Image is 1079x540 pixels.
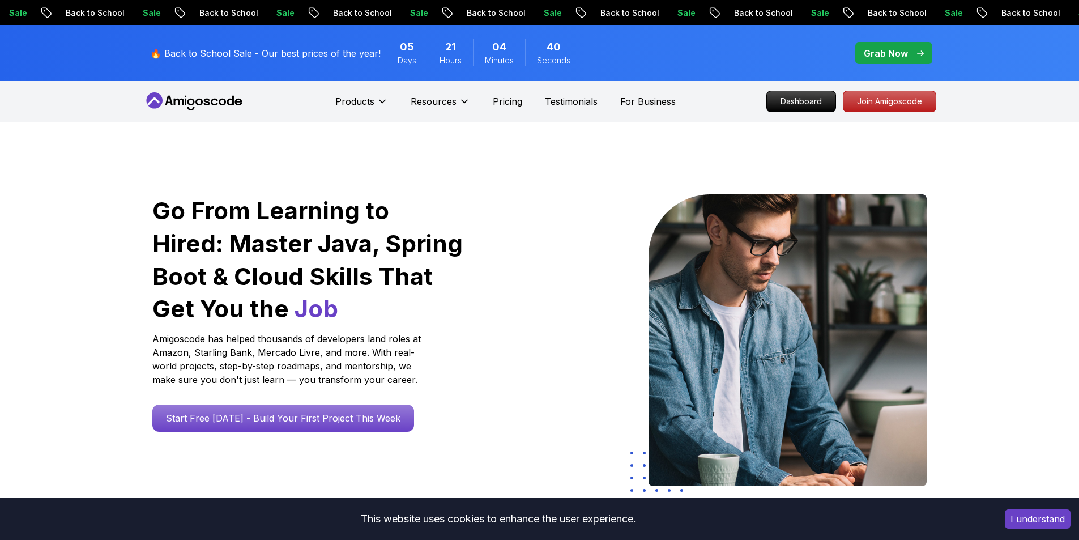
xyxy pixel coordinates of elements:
p: Back to School [725,7,802,19]
a: Start Free [DATE] - Build Your First Project This Week [152,405,414,432]
span: Days [398,55,416,66]
p: Back to School [324,7,401,19]
button: Accept cookies [1005,509,1071,529]
p: Resources [411,95,457,108]
p: Sale [134,7,170,19]
p: Sale [267,7,304,19]
p: Back to School [859,7,936,19]
p: Back to School [190,7,267,19]
p: Back to School [591,7,668,19]
p: Sale [535,7,571,19]
p: Sale [802,7,838,19]
a: Pricing [493,95,522,108]
p: Back to School [992,7,1069,19]
span: 40 Seconds [547,39,561,55]
div: This website uses cookies to enhance the user experience. [8,507,988,532]
span: Minutes [485,55,514,66]
span: 21 Hours [445,39,456,55]
a: Testimonials [545,95,598,108]
button: Resources [411,95,470,117]
p: Grab Now [864,46,908,60]
p: Sale [936,7,972,19]
span: 4 Minutes [492,39,506,55]
h1: Go From Learning to Hired: Master Java, Spring Boot & Cloud Skills That Get You the [152,194,464,325]
a: Dashboard [766,91,836,112]
p: 🔥 Back to School Sale - Our best prices of the year! [150,46,381,60]
img: hero [649,194,927,486]
span: 5 Days [400,39,414,55]
p: Sale [668,7,705,19]
a: Join Amigoscode [843,91,936,112]
p: Back to School [57,7,134,19]
p: Dashboard [767,91,835,112]
p: Back to School [458,7,535,19]
p: Products [335,95,374,108]
p: Sale [401,7,437,19]
p: Amigoscode has helped thousands of developers land roles at Amazon, Starling Bank, Mercado Livre,... [152,332,424,386]
span: Job [295,294,338,323]
button: Products [335,95,388,117]
a: For Business [620,95,676,108]
span: Seconds [537,55,570,66]
p: Join Amigoscode [843,91,936,112]
span: Hours [440,55,462,66]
